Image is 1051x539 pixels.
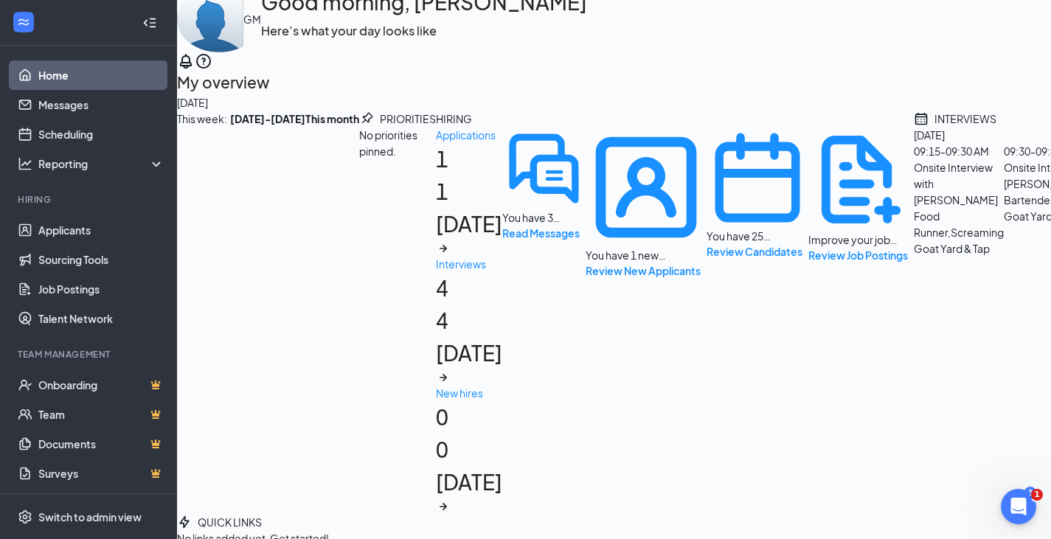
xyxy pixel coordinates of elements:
[502,210,586,225] div: You have 3 unread message(s) from active applicants
[38,274,164,304] a: Job Postings
[109,7,189,32] h1: Messages
[38,215,164,245] a: Applicants
[38,370,164,400] a: OnboardingCrown
[305,111,359,127] b: This month
[261,21,587,41] h3: Here’s what your day looks like
[177,111,305,127] div: This week :
[17,386,46,416] img: Profile image for Brittany
[934,111,996,127] div: INTERVIEWS
[17,130,46,159] img: Profile image for Coleen
[18,348,162,361] div: Team Management
[707,127,808,260] div: You have 25 upcoming interviews
[707,127,808,514] a: CalendarNewYou have 25 upcoming interviewsReview CandidatesPin
[808,232,914,247] div: Improve your job posting visibility
[52,208,173,220] span: Rate your conversation
[34,440,64,451] span: Home
[707,243,802,260] button: Review Candidates
[436,175,502,240] div: 1 [DATE]
[586,127,707,248] svg: UserEntity
[18,510,32,524] svg: Settings
[67,121,148,136] span: Meeting Details
[16,15,31,29] svg: WorkstreamLogo
[17,332,46,361] img: Profile image for Brittany
[17,200,46,229] img: Profile image for Adrian
[1001,489,1036,524] iframe: Intercom live chat
[502,127,586,514] a: DoubleChatActiveYou have 3 unread message(s) from active applicantsRead MessagesPin
[436,241,451,256] svg: ArrowRight
[38,510,142,524] div: Switch to admin view
[243,11,261,27] div: GM
[52,82,138,97] div: [PERSON_NAME]
[808,247,908,263] button: Review Job Postings
[502,225,580,241] button: Read Messages
[38,90,164,119] a: Messages
[259,6,285,32] div: Close
[436,385,502,401] div: New hires
[98,403,196,462] button: Messages
[17,60,46,89] img: Profile image for Patrick
[197,403,295,462] button: Tickets
[808,127,914,514] a: DocumentAddImprove your job posting visibilityReview Job PostingsPin
[141,82,182,97] div: • [DATE]
[436,272,502,385] h1: 4
[586,127,707,279] div: You have 1 new applicants
[436,143,502,256] h1: 1
[808,127,914,263] div: Improve your job posting visibility
[52,138,173,150] span: Rate your conversation
[38,304,164,333] a: Talent Network
[18,156,32,171] svg: Analysis
[436,370,451,385] svg: ArrowRight
[195,52,212,70] svg: QuestionInfo
[38,400,164,429] a: TeamCrown
[198,514,262,530] div: QUICK LINKS
[436,127,502,256] a: Applications11 [DATE]ArrowRight
[1031,489,1043,501] span: 1
[436,111,472,127] div: HIRING
[586,248,707,262] div: You have 1 new applicants
[52,347,138,362] div: [PERSON_NAME]
[67,261,143,277] span: Phone Support
[18,193,162,206] div: Hiring
[52,292,138,307] div: [PERSON_NAME]
[502,127,586,210] svg: DoubleChatActive
[707,229,808,243] div: You have 25 upcoming interviews
[177,52,195,70] svg: Notifications
[52,152,138,167] div: [PERSON_NAME]
[38,60,164,90] a: Home
[436,385,502,514] a: New hires00 [DATE]ArrowRight
[436,401,502,514] h1: 0
[141,222,182,237] div: • [DATE]
[914,159,1004,208] div: Onsite Interview with [PERSON_NAME]
[436,434,502,498] div: 0 [DATE]
[230,111,305,127] b: [DATE] - [DATE]
[38,429,164,459] a: DocumentsCrown
[68,358,227,388] button: Send us a message
[52,278,173,290] span: Rate your conversation
[141,347,182,362] div: • [DATE]
[586,262,701,279] button: Review New Applicants
[38,459,164,488] a: SurveysCrown
[436,499,451,514] svg: ArrowRight
[177,515,192,529] svg: Bolt
[52,222,138,237] div: [PERSON_NAME]
[67,51,204,66] span: Create New Job Posting
[228,440,264,451] span: Tickets
[38,119,164,149] a: Scheduling
[914,111,929,126] svg: Calendar
[914,208,1004,257] div: Food Runner , Screaming Goat Yard & Tap
[914,143,1004,159] div: 09:15 - 09:30 AM
[707,127,808,229] svg: CalendarNew
[38,156,165,171] div: Reporting
[141,401,182,417] div: • [DATE]
[808,127,914,232] svg: DocumentAdd
[119,440,176,451] span: Messages
[52,68,188,80] span: Rate your conversation
[67,191,240,206] span: User Management- Change Email
[52,401,138,417] div: [PERSON_NAME]
[38,245,164,274] a: Sourcing Tools
[586,127,707,514] a: UserEntityYou have 1 new applicantsReview New ApplicantsPin
[502,127,586,241] div: You have 3 unread message(s) from active applicants
[436,256,502,272] div: Interviews
[141,152,182,167] div: • [DATE]
[359,111,374,126] svg: Pin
